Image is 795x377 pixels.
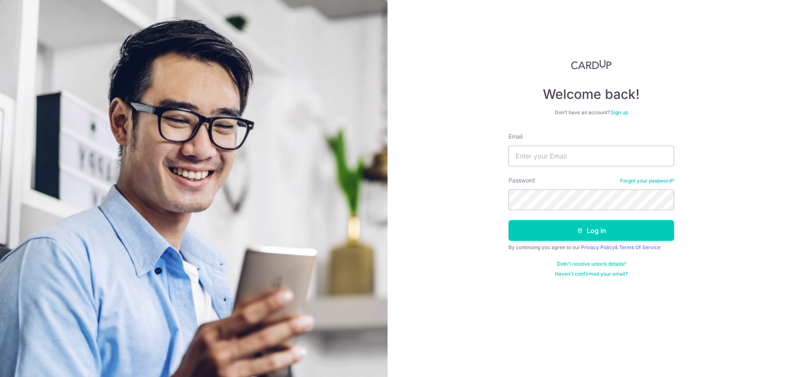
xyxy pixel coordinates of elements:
a: Sign up [611,109,628,115]
a: Terms Of Service [619,244,660,250]
a: Privacy Policy [581,244,615,250]
label: Password [508,176,535,185]
div: Don’t have an account? [508,109,674,116]
img: CardUp Logo [571,60,612,70]
div: By continuing you agree to our & [508,244,674,251]
a: Didn't receive unlock details? [557,261,626,267]
a: Forgot your password? [620,178,674,184]
a: Haven't confirmed your email? [555,271,628,277]
button: Log in [508,220,674,241]
label: Email [508,132,523,141]
h4: Welcome back! [508,86,674,103]
input: Enter your Email [508,146,674,166]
